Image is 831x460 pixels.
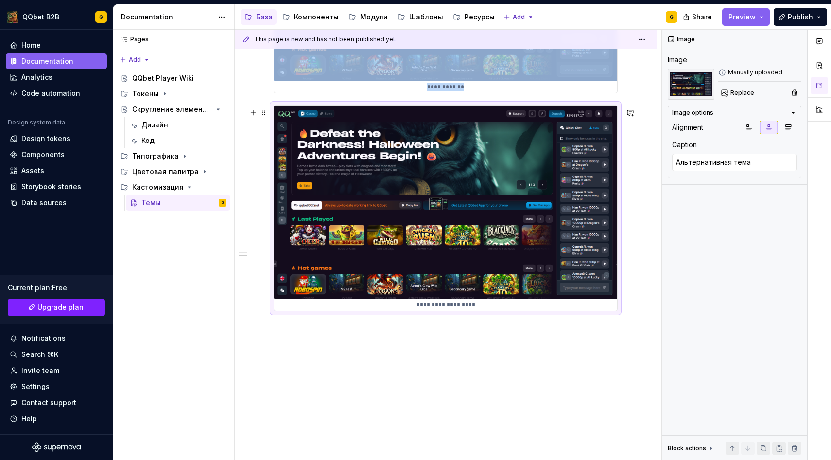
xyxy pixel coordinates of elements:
[6,37,107,53] a: Home
[692,12,712,22] span: Share
[728,12,756,22] span: Preview
[132,89,159,99] div: Токены
[8,299,105,316] a: Upgrade plan
[722,8,770,26] button: Preview
[8,283,105,293] div: Current plan : Free
[6,131,107,146] a: Design tokens
[21,166,44,176] div: Assets
[21,398,76,407] div: Contact support
[117,71,230,211] div: Page tree
[345,9,392,25] a: Модули
[126,117,230,133] a: Дизайн
[7,11,18,23] img: 491028fe-7948-47f3-9fb2-82dab60b8b20.png
[99,13,103,21] div: G
[32,442,81,452] svg: Supernova Logo
[278,9,343,25] a: Компоненты
[6,411,107,426] button: Help
[449,9,499,25] a: Ресурсы
[241,7,499,27] div: Page tree
[21,40,41,50] div: Home
[117,179,230,195] div: Кастомизация
[6,347,107,362] button: Search ⌘K
[788,12,813,22] span: Publish
[126,133,230,148] a: Код
[6,70,107,85] a: Analytics
[121,12,213,22] div: Documentation
[117,164,230,179] div: Цветовая палитра
[132,167,199,177] div: Цветовая палитра
[774,8,827,26] button: Publish
[513,13,525,21] span: Add
[274,106,617,299] img: 2b4210b1-3c5e-48ba-b51e-85122e02f264.png
[501,10,537,24] button: Add
[294,12,339,22] div: Компоненты
[409,12,443,22] div: Шаблоны
[6,147,107,162] a: Components
[241,9,277,25] a: База
[21,414,37,424] div: Help
[360,12,388,22] div: Модули
[6,395,107,410] button: Contact support
[21,182,81,192] div: Storybook stories
[254,35,397,43] span: This page is new and has not been published yet.
[8,119,65,126] div: Design system data
[394,9,447,25] a: Шаблоны
[672,109,797,117] button: Image options
[672,140,697,150] div: Caption
[37,302,84,312] span: Upgrade plan
[6,179,107,195] a: Storybook stories
[132,105,212,114] div: Скругление элементов
[117,35,149,43] div: Pages
[465,12,495,22] div: Ресурсы
[129,56,141,64] span: Add
[117,148,230,164] div: Типографика
[668,55,687,65] div: Image
[21,56,73,66] div: Documentation
[141,136,155,145] div: Код
[117,71,230,86] a: QQbet Player Wiki
[126,195,230,211] a: ТемыG
[6,195,107,211] a: Data sources
[668,444,706,452] div: Block actions
[21,88,80,98] div: Code automation
[117,102,230,117] a: Скругление элементов
[718,86,759,100] button: Replace
[256,12,273,22] div: База
[678,8,718,26] button: Share
[222,198,224,208] div: G
[672,109,713,117] div: Image options
[21,134,70,143] div: Design tokens
[141,120,168,130] div: Дизайн
[6,53,107,69] a: Documentation
[672,123,703,132] div: Alignment
[141,198,161,208] div: Темы
[22,12,59,22] div: QQbet B2B
[21,334,66,343] div: Notifications
[718,69,801,76] div: Manually uploaded
[668,69,714,100] img: 2b4210b1-3c5e-48ba-b51e-85122e02f264.png
[6,331,107,346] button: Notifications
[132,151,179,161] div: Типографика
[132,73,194,83] div: QQbet Player Wiki
[672,154,797,171] textarea: Альтернативная тема
[6,163,107,178] a: Assets
[6,86,107,101] a: Code automation
[117,86,230,102] div: Токены
[132,182,184,192] div: Кастомизация
[21,150,65,159] div: Components
[21,198,67,208] div: Data sources
[730,89,754,97] span: Replace
[21,350,58,359] div: Search ⌘K
[6,379,107,394] a: Settings
[2,6,111,27] button: QQbet B2BG
[21,382,50,391] div: Settings
[670,13,674,21] div: G
[21,366,59,375] div: Invite team
[6,363,107,378] a: Invite team
[668,442,715,455] div: Block actions
[117,53,153,67] button: Add
[21,72,52,82] div: Analytics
